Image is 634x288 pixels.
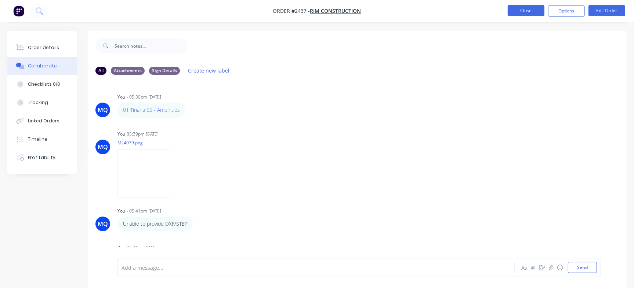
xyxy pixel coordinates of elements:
[115,38,187,53] input: Search notes...
[117,94,125,100] div: You
[555,263,564,272] button: ☺
[123,220,188,228] p: Unable to provide DXF/STEP
[184,66,233,75] button: Create new label
[127,208,161,214] div: - 05:41pm [DATE]
[520,263,529,272] button: Aa
[13,5,24,16] img: Factory
[111,67,145,75] div: Attachments
[28,154,55,161] div: Profitability
[7,57,77,75] button: Collaborate
[508,5,544,16] button: Close
[7,148,77,167] button: Profitability
[28,136,47,143] div: Timeline
[7,38,77,57] button: Order details
[7,130,77,148] button: Timeline
[117,131,125,137] div: You
[127,94,161,100] div: - 05:39pm [DATE]
[7,75,77,93] button: Checklists 0/0
[548,5,585,17] button: Options
[7,112,77,130] button: Linked Orders
[117,140,178,146] p: ML4079.png
[95,67,106,75] div: All
[98,219,108,228] div: MQ
[28,63,57,69] div: Collaborate
[149,67,180,75] div: Sign Details
[28,99,48,106] div: Tracking
[127,131,159,137] div: 05:39pm [DATE]
[7,93,77,112] button: Tracking
[127,244,159,251] div: 05:41pm [DATE]
[98,143,108,151] div: MQ
[310,8,361,15] a: Rim Construction
[98,106,108,114] div: MQ
[123,106,180,113] a: 01 Tinana SS - Amenities
[117,208,125,214] div: You
[529,263,538,272] button: @
[28,81,60,88] div: Checklists 0/0
[28,118,59,124] div: Linked Orders
[568,262,597,273] button: Send
[588,5,625,16] button: Edit Order
[117,244,125,251] div: You
[28,44,59,51] div: Order details
[273,8,310,15] span: Order #2437 -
